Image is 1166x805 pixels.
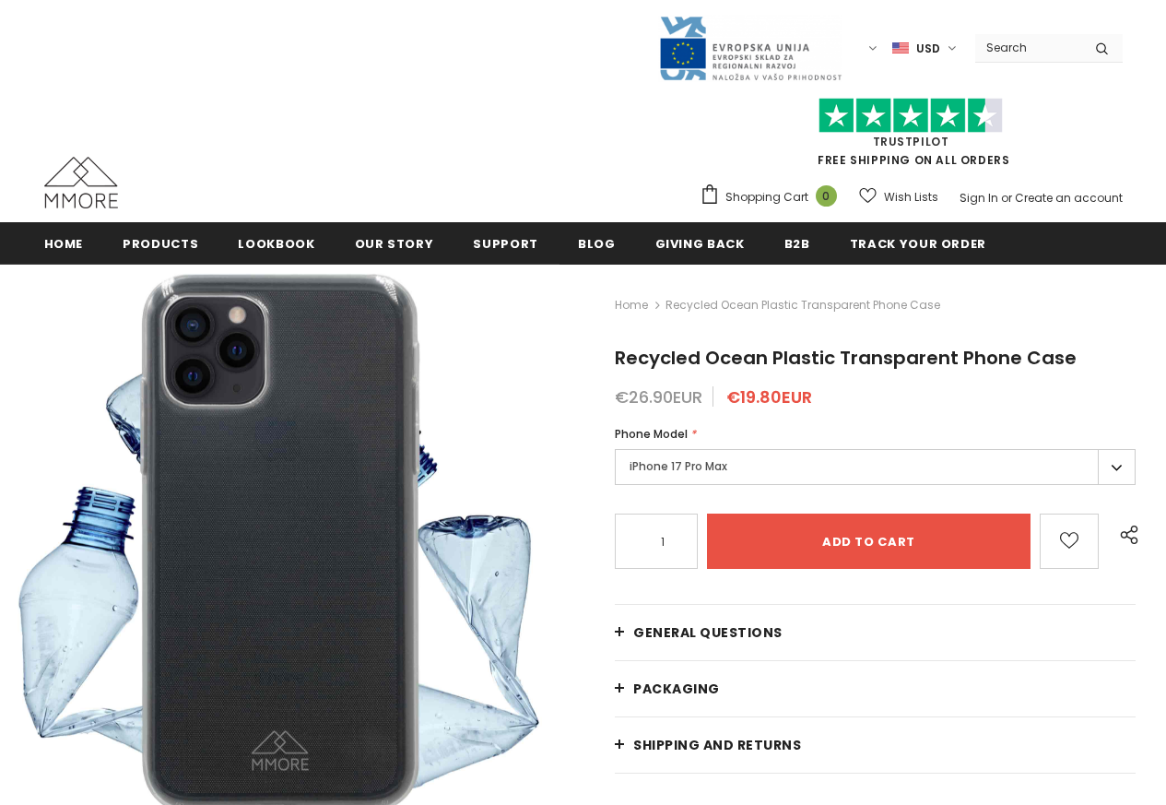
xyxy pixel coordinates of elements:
span: Giving back [655,235,745,253]
a: B2B [784,222,810,264]
a: support [473,222,538,264]
a: General Questions [615,605,1136,660]
span: €26.90EUR [615,385,702,408]
span: Shopping Cart [725,188,808,207]
span: Home [44,235,84,253]
span: Products [123,235,198,253]
label: iPhone 17 Pro Max [615,449,1136,485]
a: Track your order [850,222,986,264]
a: Home [44,222,84,264]
span: Lookbook [238,235,314,253]
img: Trust Pilot Stars [819,98,1003,134]
img: Javni Razpis [658,15,842,82]
a: Sign In [960,190,998,206]
a: Wish Lists [859,181,938,213]
a: Trustpilot [873,134,949,149]
a: Shipping and returns [615,717,1136,773]
span: Phone Model [615,426,688,442]
img: USD [892,41,909,56]
a: Lookbook [238,222,314,264]
input: Add to cart [707,514,1031,569]
span: Wish Lists [884,188,938,207]
a: Our Story [355,222,434,264]
span: FREE SHIPPING ON ALL ORDERS [700,106,1123,168]
span: Our Story [355,235,434,253]
span: Track your order [850,235,986,253]
a: Products [123,222,198,264]
span: or [1001,190,1012,206]
span: Blog [578,235,616,253]
span: General Questions [633,623,783,642]
img: MMORE Cases [44,157,118,208]
span: Recycled Ocean Plastic Transparent Phone Case [615,345,1077,371]
span: Recycled Ocean Plastic Transparent Phone Case [665,294,940,316]
span: Shipping and returns [633,736,801,754]
a: Home [615,294,648,316]
span: B2B [784,235,810,253]
a: Shopping Cart 0 [700,183,846,211]
span: €19.80EUR [726,385,812,408]
a: PACKAGING [615,661,1136,716]
input: Search Site [975,34,1081,61]
a: Blog [578,222,616,264]
a: Create an account [1015,190,1123,206]
span: PACKAGING [633,680,720,698]
span: support [473,235,538,253]
span: 0 [816,185,837,207]
a: Javni Razpis [658,40,842,55]
span: USD [916,40,940,58]
a: Giving back [655,222,745,264]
